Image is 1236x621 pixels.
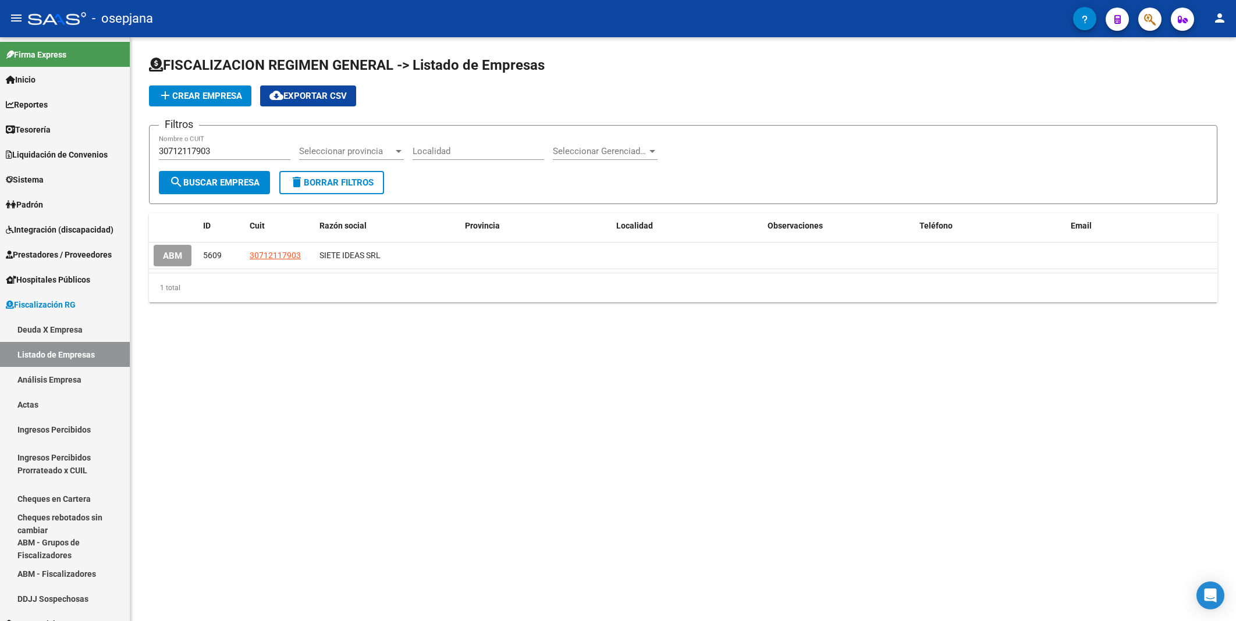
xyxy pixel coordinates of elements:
[465,221,500,230] span: Provincia
[6,223,113,236] span: Integración (discapacidad)
[6,123,51,136] span: Tesorería
[92,6,153,31] span: - osepjana
[245,213,315,238] datatable-header-cell: Cuit
[319,221,367,230] span: Razón social
[6,173,44,186] span: Sistema
[203,251,222,260] span: 5609
[149,57,545,73] span: FISCALIZACION REGIMEN GENERAL -> Listado de Empresas
[616,221,653,230] span: Localidad
[260,85,356,106] button: Exportar CSV
[1071,221,1092,230] span: Email
[315,213,460,238] datatable-header-cell: Razón social
[169,175,183,189] mat-icon: search
[768,221,823,230] span: Observaciones
[198,213,245,238] datatable-header-cell: ID
[460,213,612,238] datatable-header-cell: Provincia
[6,98,48,111] span: Reportes
[6,198,43,211] span: Padrón
[6,273,90,286] span: Hospitales Públicos
[6,48,66,61] span: Firma Express
[6,248,112,261] span: Prestadores / Proveedores
[319,251,381,260] span: SIETE IDEAS SRL
[149,85,251,106] button: Crear Empresa
[250,221,265,230] span: Cuit
[1196,581,1224,609] div: Open Intercom Messenger
[158,88,172,102] mat-icon: add
[169,177,260,188] span: Buscar Empresa
[279,171,384,194] button: Borrar Filtros
[915,213,1066,238] datatable-header-cell: Teléfono
[269,91,347,101] span: Exportar CSV
[290,177,374,188] span: Borrar Filtros
[1213,11,1227,25] mat-icon: person
[290,175,304,189] mat-icon: delete
[163,251,182,261] span: ABM
[250,251,301,260] span: 30712117903
[612,213,763,238] datatable-header-cell: Localidad
[269,88,283,102] mat-icon: cloud_download
[159,171,270,194] button: Buscar Empresa
[149,273,1217,302] div: 1 total
[6,298,76,311] span: Fiscalización RG
[158,91,242,101] span: Crear Empresa
[299,146,393,156] span: Seleccionar provincia
[553,146,647,156] span: Seleccionar Gerenciador
[6,73,35,86] span: Inicio
[154,245,191,266] button: ABM
[9,11,23,25] mat-icon: menu
[763,213,914,238] datatable-header-cell: Observaciones
[159,116,199,133] h3: Filtros
[1066,213,1217,238] datatable-header-cell: Email
[919,221,953,230] span: Teléfono
[6,148,108,161] span: Liquidación de Convenios
[203,221,211,230] span: ID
